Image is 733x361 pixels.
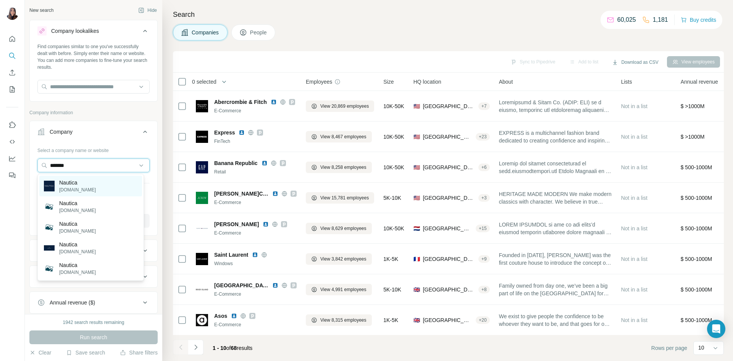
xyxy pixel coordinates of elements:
span: View 8,315 employees [320,317,366,324]
img: Logo of J.Crew [196,192,208,204]
span: HQ location [413,78,441,86]
span: 🇫🇷 [413,255,420,263]
div: E-Commerce [214,107,297,114]
button: Navigate to next page [188,340,203,355]
span: Lists [621,78,632,86]
button: Annual revenue ($) [30,293,157,312]
span: Not in a list [621,287,647,293]
button: Company lookalikes [30,22,157,43]
button: View 4,991 employees [306,284,372,295]
p: 1,181 [653,15,668,24]
div: Annual revenue ($) [50,299,95,306]
span: [GEOGRAPHIC_DATA] [214,282,268,289]
div: E-Commerce [214,321,297,328]
p: [DOMAIN_NAME] [59,186,96,193]
span: Size [383,78,394,86]
img: Nautica [44,181,55,191]
p: Nautica [59,261,96,269]
p: Nautica [59,241,96,248]
img: LinkedIn logo [272,191,278,197]
span: Saint Laurent [214,251,248,259]
span: 0 selected [192,78,216,86]
span: [PERSON_NAME] [214,220,259,228]
span: View 20,869 employees [320,103,369,110]
span: LOREM IPSUMDOL si ame co adi elits’d eiusmod temporin utlaboree dolore magnaali e adminimv quis n... [499,221,612,236]
div: Find companies similar to one you've successfully dealt with before. Simply enter their name or w... [37,43,150,71]
div: Windows [214,260,297,267]
img: Logo of Tommy Hilfiger [196,222,208,235]
span: View 4,991 employees [320,286,366,293]
span: About [499,78,513,86]
button: Quick start [6,32,18,46]
span: 🇺🇸 [413,164,420,171]
p: Company information [29,109,158,116]
span: Not in a list [621,256,647,262]
span: Not in a list [621,164,647,170]
span: HERITAGE MADE MODERN We make modern classics with character. We believe in true timelessness, the... [499,190,612,206]
img: Avatar [6,8,18,20]
button: Use Surfe API [6,135,18,149]
img: Logo of Saint Laurent [196,253,208,265]
span: View 8,258 employees [320,164,366,171]
span: Express [214,129,235,136]
button: Dashboard [6,152,18,165]
span: results [213,345,252,351]
p: [DOMAIN_NAME] [59,269,96,276]
span: Companies [192,29,220,36]
img: Nautica [44,263,55,274]
span: Banana Republic [214,159,258,167]
img: Logo of Abercrombie & Fitch [196,100,208,112]
div: Select a company name or website [37,144,150,154]
p: Nautica [59,179,96,186]
span: [GEOGRAPHIC_DATA], [GEOGRAPHIC_DATA], [GEOGRAPHIC_DATA] [423,255,475,263]
button: My lists [6,83,18,96]
span: 1K-5K [383,255,398,263]
img: LinkedIn logo [263,221,269,227]
img: Nautica [44,222,55,233]
span: $ >1000M [681,134,705,140]
span: $ 500-1000M [681,256,712,262]
button: Industry [30,241,157,260]
p: 60,025 [617,15,636,24]
span: 🇬🇧 [413,286,420,293]
span: [GEOGRAPHIC_DATA], [GEOGRAPHIC_DATA] [423,286,475,293]
span: View 3,842 employees [320,256,366,262]
span: Employees [306,78,332,86]
span: 68 [231,345,237,351]
p: 10 [698,344,704,351]
span: Not in a list [621,103,647,109]
button: Share filters [120,349,158,356]
span: We exist to give people the confidence to be whoever they want to be, and that goes for our peopl... [499,312,612,328]
button: Buy credits [681,15,716,25]
span: Loremip dol sitamet consecteturad el sedd.eiusmodtempori.utl Etdolo Magnaali en a minimv quisnos ... [499,160,612,175]
span: 1K-5K [383,316,398,324]
h4: Search [173,9,724,20]
span: [GEOGRAPHIC_DATA], [US_STATE] [423,133,473,141]
span: View 15,781 employees [320,194,369,201]
p: [DOMAIN_NAME] [59,228,96,235]
div: Open Intercom Messenger [707,320,725,338]
span: 🇳🇱 [413,225,420,232]
div: FinTech [214,138,297,145]
p: [DOMAIN_NAME] [59,207,96,214]
button: Company [30,123,157,144]
span: Not in a list [621,225,647,231]
button: View 8,467 employees [306,131,372,142]
span: 10K-50K [383,102,404,110]
span: 5K-10K [383,286,401,293]
span: [PERSON_NAME]Crew [214,190,268,197]
button: Feedback [6,168,18,182]
div: New search [29,7,53,14]
span: View 8,629 employees [320,225,366,232]
span: 10K-50K [383,225,404,232]
span: 🇬🇧 [413,316,420,324]
img: Logo of Banana Republic [196,161,208,173]
span: $ 500-1000M [681,317,712,323]
img: Nautica [44,201,55,212]
div: Retail [214,168,297,175]
div: + 23 [476,133,489,140]
span: 10K-50K [383,164,404,171]
div: + 9 [478,256,490,262]
span: People [250,29,268,36]
div: E-Commerce [214,291,297,298]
